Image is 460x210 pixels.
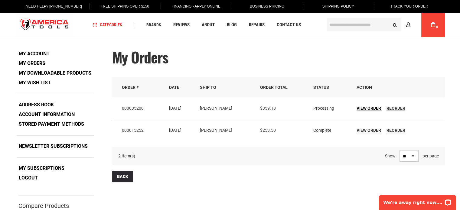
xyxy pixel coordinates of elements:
[17,78,53,87] a: My Wish List
[387,106,405,111] a: Reorder
[276,23,301,27] span: Contact Us
[165,97,196,119] td: [DATE]
[260,106,276,111] span: $359.18
[389,19,401,31] button: Search
[309,119,352,141] td: Complete
[357,128,381,133] span: View Order
[17,142,90,151] a: Newsletter Subscriptions
[112,97,165,119] td: 000035200
[143,21,164,29] a: Brands
[196,77,256,97] th: Ship To
[199,21,217,29] a: About
[17,120,86,129] a: Stored Payment Methods
[112,77,165,97] th: Order #
[385,153,396,158] strong: Show
[170,21,192,29] a: Reviews
[165,119,196,141] td: [DATE]
[173,23,189,27] span: Reviews
[260,128,276,133] span: $253.50
[15,14,74,36] a: store logo
[112,171,133,182] a: Back
[322,4,354,8] span: Shipping Policy
[17,110,77,119] a: Account Information
[422,153,439,158] span: per page
[309,97,352,119] td: Processing
[375,191,460,210] iframe: LiveChat chat widget
[352,77,445,97] th: Action
[357,106,382,111] a: View Order
[112,46,168,68] span: My Orders
[93,23,122,27] span: Categories
[436,26,438,29] span: 0
[17,100,56,109] a: Address Book
[227,23,237,27] span: Blog
[246,21,267,29] a: Repairs
[17,59,47,68] strong: My Orders
[274,21,303,29] a: Contact Us
[90,21,125,29] a: Categories
[196,97,256,119] td: [PERSON_NAME]
[309,77,352,97] th: Status
[17,173,40,183] a: Logout
[387,128,405,133] a: Reorder
[15,14,74,36] img: America Tools
[196,119,256,141] td: [PERSON_NAME]
[18,203,69,208] strong: Compare Products
[357,128,382,133] a: View Order
[224,21,239,29] a: Blog
[117,174,128,179] span: Back
[427,13,439,37] a: 0
[256,77,309,97] th: Order Total
[165,77,196,97] th: Date
[112,119,165,141] td: 000015252
[201,23,214,27] span: About
[17,69,93,78] a: My Downloadable Products
[249,23,264,27] span: Repairs
[118,153,135,158] span: 2 Item(s)
[357,106,381,111] span: View Order
[17,164,67,173] a: My Subscriptions
[146,23,161,27] span: Brands
[17,49,52,58] a: My Account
